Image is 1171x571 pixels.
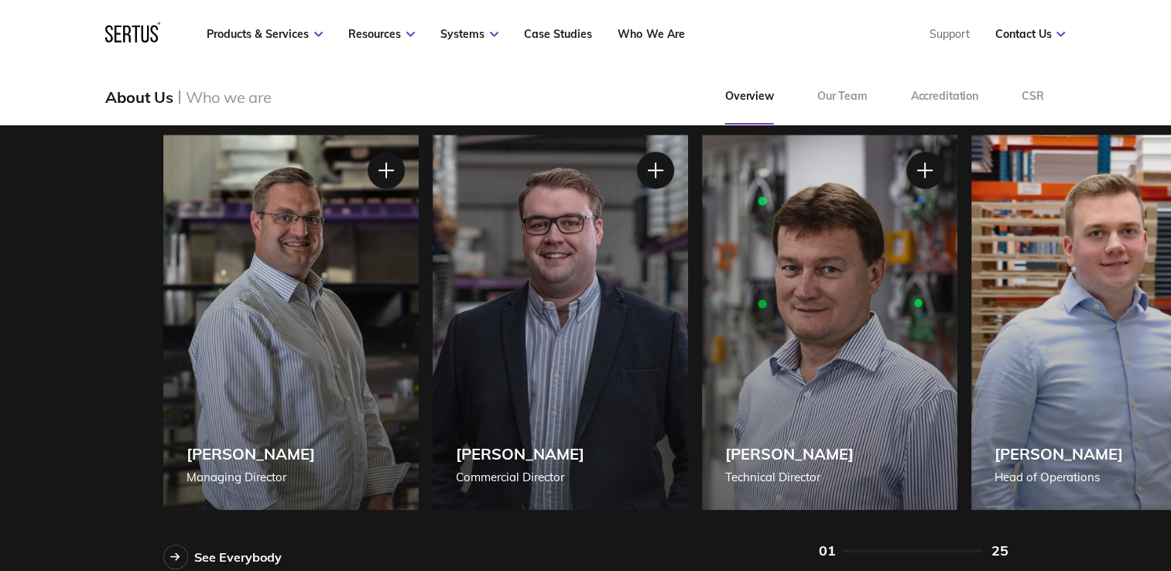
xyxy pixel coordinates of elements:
[995,468,1123,487] div: Head of Operations
[929,27,969,41] a: Support
[440,27,498,41] a: Systems
[725,444,854,463] div: [PERSON_NAME]
[186,87,272,107] div: Who we are
[207,27,323,41] a: Products & Services
[725,468,854,487] div: Technical Director
[524,27,592,41] a: Case Studies
[819,542,835,559] div: 01
[1000,69,1066,125] a: CSR
[456,468,584,487] div: Commercial Director
[187,444,315,463] div: [PERSON_NAME]
[991,542,1008,559] div: 25
[456,444,584,463] div: [PERSON_NAME]
[796,69,889,125] a: Our Team
[187,468,315,487] div: Managing Director
[995,444,1123,463] div: [PERSON_NAME]
[1094,497,1171,571] iframe: Chat Widget
[163,545,282,569] a: See Everybody
[348,27,415,41] a: Resources
[995,27,1065,41] a: Contact Us
[105,87,173,107] div: About Us
[194,549,282,565] div: See Everybody
[889,69,1000,125] a: Accreditation
[618,27,684,41] a: Who We Are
